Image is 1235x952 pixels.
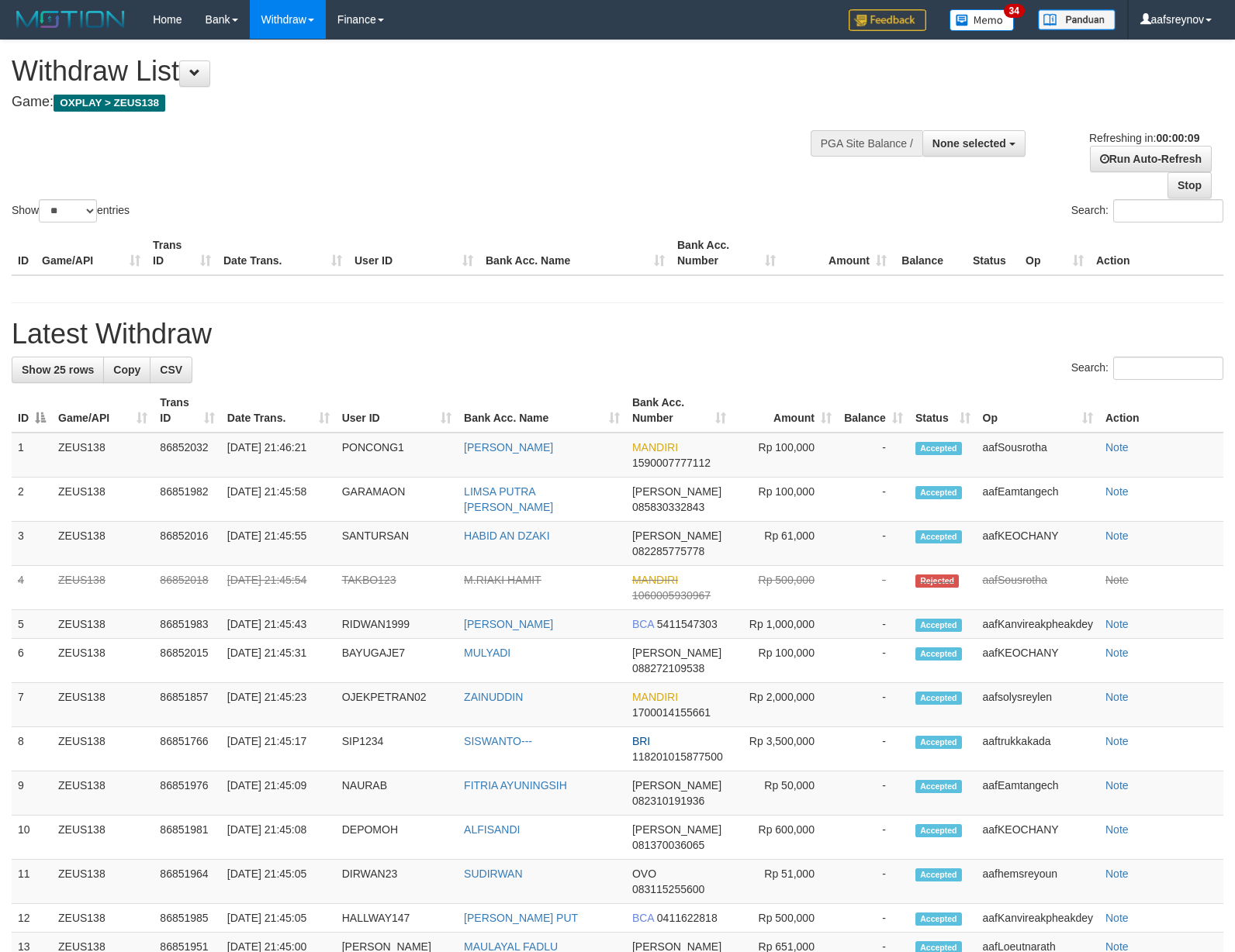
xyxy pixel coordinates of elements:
span: BCA [632,912,654,924]
td: ZEUS138 [52,727,154,771]
th: Status: activate to sort column ascending [909,388,977,433]
th: Amount: activate to sort column ascending [732,388,838,433]
td: 86851983 [154,610,221,639]
td: HALLWAY147 [336,904,458,933]
span: Copy 1700014155661 to clipboard [632,706,711,719]
th: Balance: activate to sort column ascending [838,388,909,433]
td: Rp 1,000,000 [732,610,838,639]
td: BAYUGAJE7 [336,639,458,683]
td: [DATE] 21:45:17 [221,727,336,771]
span: Copy 088272109538 to clipboard [632,662,704,674]
a: ZAINUDDIN [464,691,523,703]
span: [PERSON_NAME] [632,647,721,659]
a: MULYADI [464,647,510,659]
span: [PERSON_NAME] [632,485,721,498]
td: 86851976 [154,771,221,816]
span: Accepted [915,912,962,926]
span: Refreshing in: [1089,132,1199,144]
td: aafSousrotha [977,433,1099,478]
td: [DATE] 21:45:05 [221,860,336,904]
a: Copy [103,357,150,383]
img: Button%20Memo.svg [950,9,1015,31]
td: [DATE] 21:45:23 [221,683,336,727]
a: Run Auto-Refresh [1090,146,1212,172]
td: - [838,860,909,904]
td: - [838,771,909,816]
span: Accepted [915,442,962,455]
a: SISWANTO--- [464,735,532,747]
td: 12 [12,904,52,933]
td: 10 [12,816,52,860]
h1: Withdraw List [12,56,808,87]
span: Rejected [915,574,959,588]
td: ZEUS138 [52,771,154,816]
img: Feedback.jpg [849,9,926,31]
td: [DATE] 21:45:55 [221,522,336,566]
td: 11 [12,860,52,904]
td: - [838,639,909,683]
td: 2 [12,478,52,522]
td: aafKEOCHANY [977,522,1099,566]
span: Copy 083115255600 to clipboard [632,883,704,895]
span: Copy 1060005930967 to clipboard [632,589,711,602]
td: Rp 600,000 [732,816,838,860]
strong: 00:00:09 [1156,132,1199,144]
td: aaftrukkakada [977,727,1099,771]
input: Search: [1113,357,1223,380]
a: Note [1105,823,1129,836]
a: [PERSON_NAME] [464,618,553,630]
h1: Latest Withdraw [12,319,1223,350]
td: 86851985 [154,904,221,933]
td: DIRWAN23 [336,860,458,904]
span: Accepted [915,780,962,793]
td: PONCONG1 [336,433,458,478]
select: Showentries [39,199,97,222]
td: 86851857 [154,683,221,727]
span: CSV [160,364,182,376]
td: [DATE] 21:45:09 [221,771,336,816]
td: - [838,433,909,478]
th: Game/API: activate to sort column ascending [52,388,154,433]
td: ZEUS138 [52,566,154,610]
td: aafEamtangech [977,771,1099,816]
td: ZEUS138 [52,904,154,933]
td: - [838,478,909,522]
td: aafSousrotha [977,566,1099,610]
td: aafKanvireakpheakdey [977,904,1099,933]
td: ZEUS138 [52,816,154,860]
a: Note [1105,735,1129,747]
span: MANDIRI [632,691,678,703]
a: HABID AN DZAKI [464,529,549,542]
span: Copy 082310191936 to clipboard [632,795,704,807]
td: aafEamtangech [977,478,1099,522]
span: None selected [932,137,1006,150]
td: SIP1234 [336,727,458,771]
td: GARAMAON [336,478,458,522]
td: 86852015 [154,639,221,683]
span: Accepted [915,530,962,543]
td: 7 [12,683,52,727]
th: User ID: activate to sort column ascending [336,388,458,433]
span: Accepted [915,736,962,749]
td: 6 [12,639,52,683]
td: Rp 100,000 [732,478,838,522]
td: [DATE] 21:45:05 [221,904,336,933]
label: Search: [1071,357,1223,380]
td: 8 [12,727,52,771]
span: [PERSON_NAME] [632,823,721,836]
th: Bank Acc. Number: activate to sort column ascending [626,388,732,433]
a: Note [1105,912,1129,924]
span: Show 25 rows [22,364,94,376]
th: User ID [348,231,479,275]
td: SANTURSAN [336,522,458,566]
span: BRI [632,735,650,747]
span: Accepted [915,824,962,837]
a: Stop [1168,172,1212,198]
a: [PERSON_NAME] [464,441,553,454]
img: panduan.png [1038,9,1116,30]
td: ZEUS138 [52,860,154,904]
a: Note [1105,485,1129,498]
input: Search: [1113,199,1223,222]
div: PGA Site Balance / [811,130,922,157]
td: Rp 61,000 [732,522,838,566]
